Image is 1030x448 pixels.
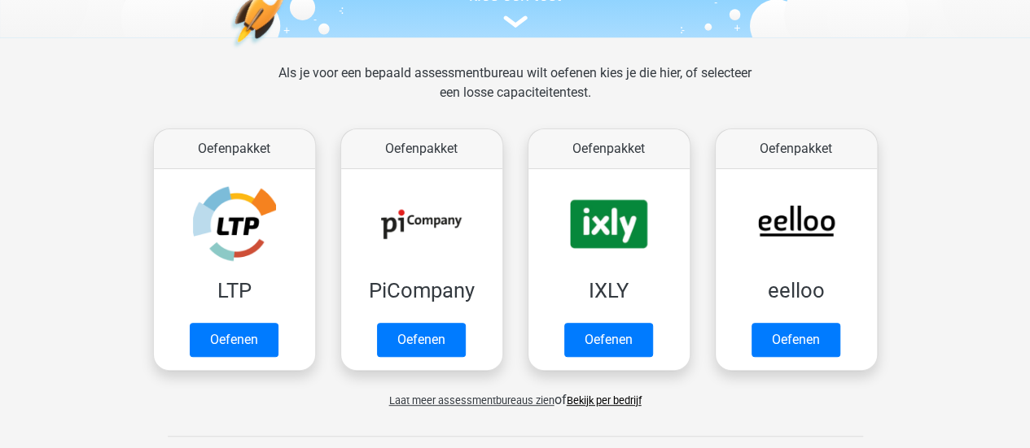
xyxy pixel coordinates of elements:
div: of [141,377,890,410]
a: Oefenen [377,323,466,357]
span: Laat meer assessmentbureaus zien [389,394,554,407]
div: Als je voor een bepaald assessmentbureau wilt oefenen kies je die hier, of selecteer een losse ca... [265,63,765,122]
a: Oefenen [752,323,840,357]
img: assessment [503,15,528,28]
a: Oefenen [190,323,278,357]
a: Bekijk per bedrijf [567,394,642,407]
a: Oefenen [564,323,653,357]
